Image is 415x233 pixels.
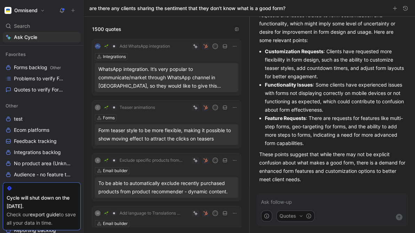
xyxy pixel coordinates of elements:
[103,114,115,121] div: Forms
[14,7,38,14] h1: Omnisend
[3,169,81,180] a: Audience - no feature tag
[14,115,23,122] span: test
[98,65,235,90] div: WhatsApp integration. It’s very popular to communicate/market through WhatsApp channel in [GEOGRA...
[14,22,30,30] span: Search
[3,101,81,111] div: Other
[50,65,61,70] span: Other
[3,147,81,158] a: Integrations backlog
[95,105,100,110] div: C
[102,42,172,50] button: 🌱Add WhatsApp integration
[103,167,128,174] div: Email builder
[120,105,155,110] span: Teaser animations
[5,7,11,14] img: Omnisend
[265,48,324,54] strong: Customization Requests
[265,82,313,88] strong: Functionality Issues
[103,53,126,60] div: Integrations
[14,86,63,93] span: Quotes to verify Forms
[3,21,81,31] div: Search
[3,114,81,124] a: test
[265,81,406,114] li: : Some clients have experienced issues with forms not displaying correctly on mobile devices or n...
[6,51,26,58] span: Favorites
[98,179,235,196] div: To be able to automatically exclude recently purchased products from product recommender - dynami...
[14,33,37,41] span: Ask Cycle
[95,43,100,49] img: logo
[3,32,81,42] a: Ask Cycle
[14,149,61,156] span: Integrations backlog
[95,158,100,163] div: R
[6,102,18,109] span: Other
[92,25,121,33] span: 1500 quotes
[120,43,170,49] span: Add WhatsApp integration
[3,180,81,191] a: Activation backlog
[95,210,100,216] div: M
[265,114,406,147] li: : There are requests for features like multi-step forms, geo-targeting for forms, and the ability...
[14,171,71,178] span: Audience - no feature tag
[104,44,108,48] img: 🌱
[3,158,81,169] a: No product area (Unknowns)
[14,127,49,134] span: Ecom platforms
[3,73,81,84] a: Problems to verify Forms
[104,158,108,162] img: 🌱
[14,160,72,167] span: No product area (Unknowns)
[14,138,57,145] span: Feedback tracking
[120,158,183,163] span: Exclude specific products from email suggestions
[30,211,59,217] a: export guide
[213,44,217,49] div: g
[3,62,81,73] a: Forms backlogOther
[259,150,406,184] p: These points suggest that while there may not be explicit confusion about what makes a good form,...
[98,126,235,143] div: Form teaser style to be more flexible, making it possible to show moving effect to attract the cl...
[104,211,108,215] img: 🌱
[3,49,81,59] div: Favorites
[14,64,61,71] span: Forms backlog
[265,47,406,81] li: : Clients have requested more flexibility in form design, such as the ability to customize teaser...
[14,75,64,82] span: Problems to verify Forms
[3,125,81,135] a: Ecom platforms
[102,103,157,112] button: 🌱Teaser animations
[3,85,81,95] a: Quotes to verify Forms
[102,156,185,164] button: 🌱Exclude specific products from email suggestions
[104,105,108,110] img: 🌱
[3,6,47,15] button: OmnisendOmnisend
[120,210,183,216] span: Add language to Translations option
[102,209,185,217] button: 🌱Add language to Translations option
[276,210,315,222] button: Quotes
[265,115,306,121] strong: Feature Requests
[103,220,128,227] div: Email builder
[89,5,285,12] h1: are there any clients sharing the sentiment that they don't know what is a good form?
[213,158,217,163] div: A
[213,211,217,216] div: A
[7,210,77,227] div: Check our to save all your data in time.
[7,194,77,210] div: Cycle will shut down on the [DATE].
[213,105,217,110] div: D
[3,136,81,146] a: Feedback tracking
